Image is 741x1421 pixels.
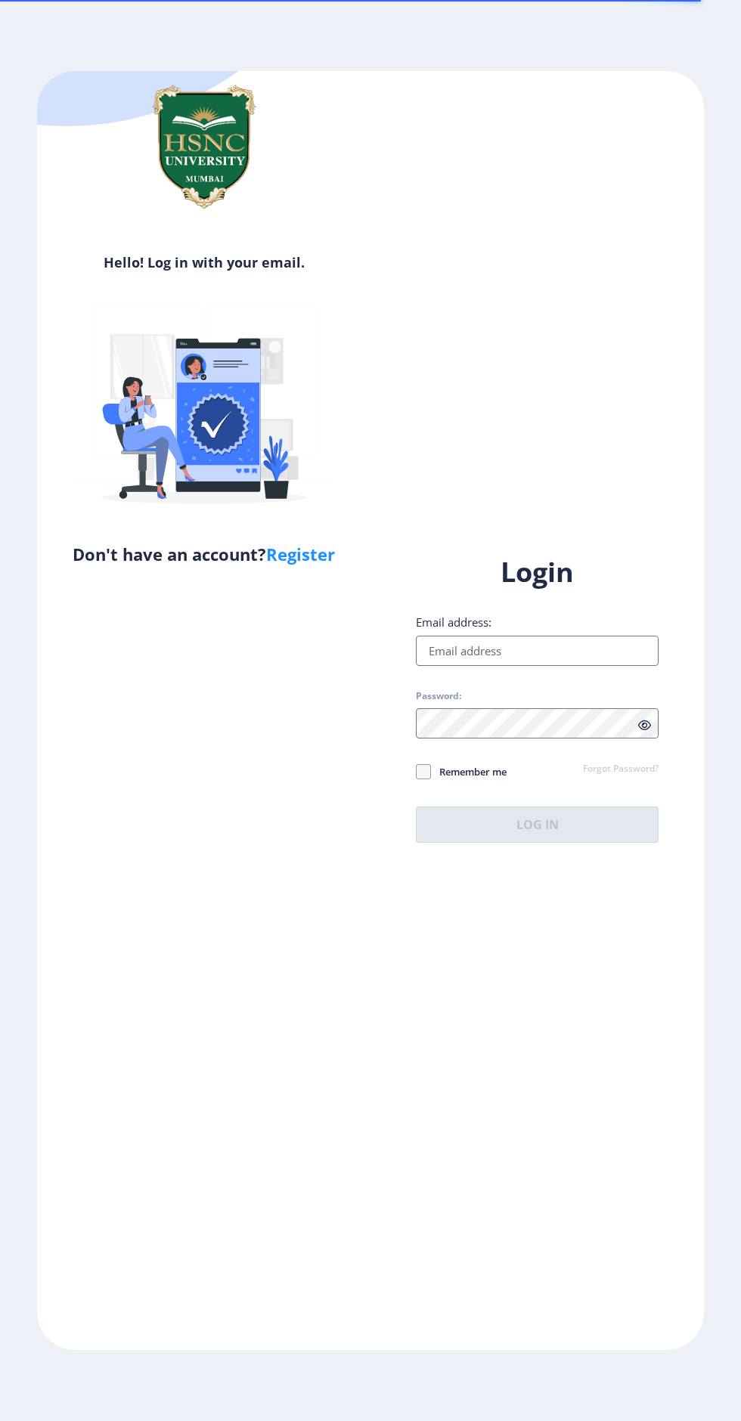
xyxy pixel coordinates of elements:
h5: Don't have an account? [48,542,359,566]
h1: Login [416,554,659,590]
label: Password: [416,690,461,702]
a: Register [266,543,335,565]
img: hsnc.png [129,71,280,222]
input: Email address [416,636,659,666]
a: Forgot Password? [583,763,659,776]
h6: Hello! Log in with your email. [48,253,359,271]
button: Log In [416,806,659,843]
img: Verified-rafiki.svg [72,277,336,542]
span: Remember me [431,763,507,781]
label: Email address: [416,615,491,630]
